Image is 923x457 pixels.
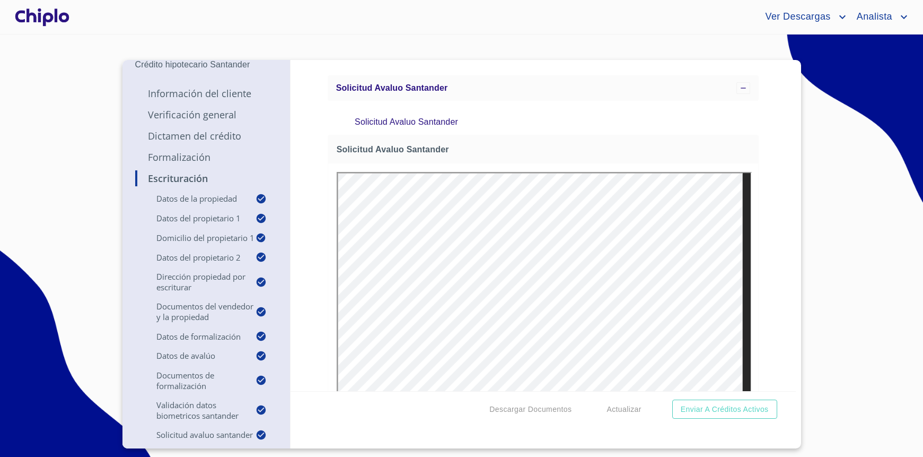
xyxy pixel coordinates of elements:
[602,400,645,419] button: Actualizar
[681,403,769,416] span: Enviar a Créditos Activos
[135,350,256,361] p: Datos de Avalúo
[135,370,256,391] p: Documentos de Formalización
[135,271,256,292] p: Dirección Propiedad por Escriturar
[849,8,910,25] button: account of current user
[355,116,731,128] p: Solicitud Avaluo Santander
[135,130,278,142] p: Dictamen del Crédito
[328,75,759,101] div: Solicitud Avaluo Santander
[135,400,256,421] p: Validación Datos Biometricos Santander
[336,83,448,92] span: Solicitud Avaluo Santander
[135,301,256,322] p: Documentos del vendedor y la propiedad
[135,213,256,223] p: Datos del propietario 1
[135,232,256,243] p: Domicilio del Propietario 1
[135,331,256,342] p: Datos de Formalización
[135,151,278,163] p: Formalización
[135,87,278,100] p: Información del Cliente
[135,429,256,440] p: Solicitud Avaluo Santander
[135,108,278,121] p: Verificación General
[485,400,576,419] button: Descargar Documentos
[135,193,256,204] p: Datos de la propiedad
[135,58,278,71] p: Crédito hipotecario Santander
[757,8,848,25] button: account of current user
[135,172,278,185] p: Escrituración
[606,403,641,416] span: Actualizar
[489,403,572,416] span: Descargar Documentos
[337,144,754,155] span: Solicitud Avaluo Santander
[849,8,898,25] span: Analista
[757,8,836,25] span: Ver Descargas
[672,400,777,419] button: Enviar a Créditos Activos
[135,252,256,263] p: Datos del propietario 2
